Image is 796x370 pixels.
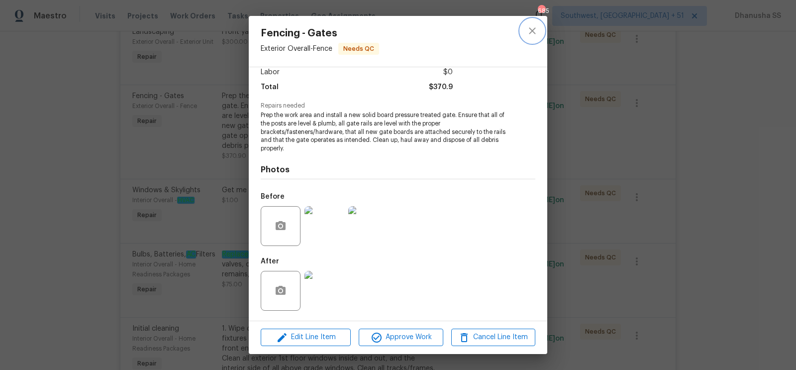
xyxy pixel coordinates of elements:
[261,80,279,95] span: Total
[339,44,378,54] span: Needs QC
[520,19,544,43] button: close
[264,331,348,344] span: Edit Line Item
[443,65,453,80] span: $0
[538,6,545,16] div: 685
[261,65,280,80] span: Labor
[261,165,535,175] h4: Photos
[359,329,443,346] button: Approve Work
[261,258,279,265] h5: After
[261,329,351,346] button: Edit Line Item
[261,28,379,39] span: Fencing - Gates
[261,45,332,52] span: Exterior Overall - Fence
[454,331,532,344] span: Cancel Line Item
[362,331,440,344] span: Approve Work
[451,329,535,346] button: Cancel Line Item
[261,193,285,200] h5: Before
[429,80,453,95] span: $370.9
[261,103,535,109] span: Repairs needed
[261,111,508,153] span: Prep the work area and install a new solid board pressure treated gate. Ensure that all of the po...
